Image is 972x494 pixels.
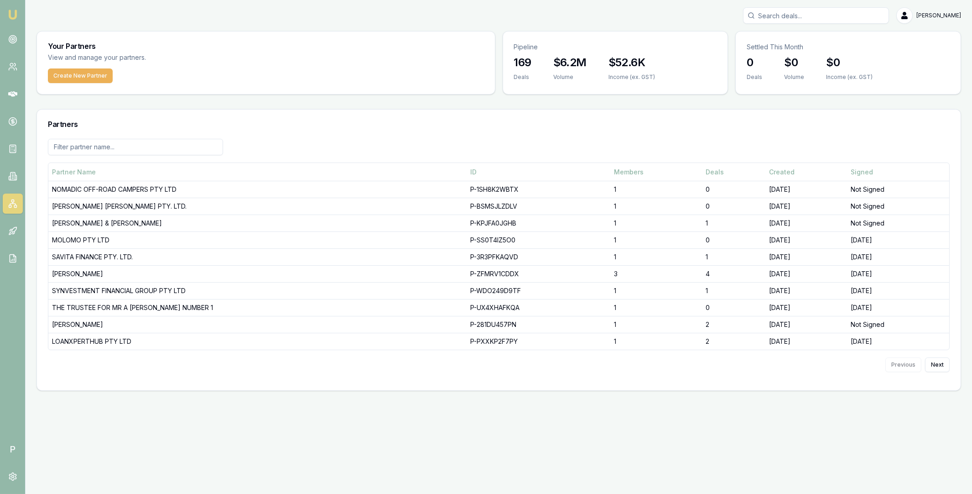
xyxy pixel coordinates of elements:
[470,168,607,177] div: ID
[702,232,765,249] td: 0
[553,55,587,70] h3: $6.2M
[467,215,611,232] td: P-KPJFA0JGHB
[747,42,950,52] p: Settled This Month
[702,333,765,350] td: 2
[467,283,611,300] td: P-WDO249D9TF
[610,300,702,316] td: 1
[766,232,847,249] td: [DATE]
[702,283,765,300] td: 1
[766,198,847,215] td: [DATE]
[784,55,804,70] h3: $0
[48,232,467,249] td: MOLOMO PTY LTD
[766,249,847,266] td: [DATE]
[48,198,467,215] td: [PERSON_NAME] [PERSON_NAME] PTY. LTD.
[766,266,847,283] td: [DATE]
[614,168,698,177] div: Members
[610,266,702,283] td: 3
[610,198,702,215] td: 1
[610,333,702,350] td: 1
[467,232,611,249] td: P-SS0T4IZ5O0
[851,202,946,211] div: Not Signed
[610,232,702,249] td: 1
[702,181,765,198] td: 0
[52,168,463,177] div: Partner Name
[467,333,611,350] td: P-PXXKP2F7PY
[48,121,950,128] h3: Partners
[467,181,611,198] td: P-1SH8K2WBTX
[847,333,949,350] td: [DATE]
[766,215,847,232] td: [DATE]
[916,12,961,19] span: [PERSON_NAME]
[48,215,467,232] td: [PERSON_NAME] & [PERSON_NAME]
[3,439,23,459] span: P
[48,316,467,333] td: [PERSON_NAME]
[610,249,702,266] td: 1
[826,55,873,70] h3: $0
[702,215,765,232] td: 1
[851,219,946,228] div: Not Signed
[702,316,765,333] td: 2
[608,55,655,70] h3: $52.6K
[610,316,702,333] td: 1
[48,266,467,283] td: [PERSON_NAME]
[706,168,762,177] div: Deals
[48,181,467,198] td: NOMADIC OFF-ROAD CAMPERS PTY LTD
[851,185,946,194] div: Not Signed
[514,55,531,70] h3: 169
[743,7,889,24] input: Search deals
[48,300,467,316] td: THE TRUSTEE FOR MR A [PERSON_NAME] NUMBER 1
[467,249,611,266] td: P-3R3PFKAQVD
[851,320,946,329] div: Not Signed
[48,283,467,300] td: SYNVESTMENT FINANCIAL GROUP PTY LTD
[769,168,844,177] div: Created
[610,283,702,300] td: 1
[48,68,113,83] button: Create New Partner
[610,181,702,198] td: 1
[48,249,467,266] td: SAVITA FINANCE PTY. LTD.
[747,74,762,81] div: Deals
[608,74,655,81] div: Income (ex. GST)
[702,249,765,266] td: 1
[925,357,950,372] button: Next
[766,300,847,316] td: [DATE]
[847,300,949,316] td: [DATE]
[48,42,484,50] h3: Your Partners
[610,215,702,232] td: 1
[847,283,949,300] td: [DATE]
[747,55,762,70] h3: 0
[847,232,949,249] td: [DATE]
[766,181,847,198] td: [DATE]
[514,42,717,52] p: Pipeline
[702,300,765,316] td: 0
[467,316,611,333] td: P-281DU457PN
[766,316,847,333] td: [DATE]
[514,74,531,81] div: Deals
[847,249,949,266] td: [DATE]
[851,168,946,177] div: Signed
[702,198,765,215] td: 0
[784,74,804,81] div: Volume
[847,266,949,283] td: [DATE]
[826,74,873,81] div: Income (ex. GST)
[702,266,765,283] td: 4
[48,53,281,63] p: View and manage your partners.
[766,283,847,300] td: [DATE]
[553,74,587,81] div: Volume
[766,333,847,350] td: [DATE]
[467,266,611,283] td: P-ZFMRV1CDDX
[48,333,467,350] td: LOANXPERTHUB PTY LTD
[48,139,223,155] input: Filter partner name...
[467,198,611,215] td: P-BSMSJLZDLV
[7,9,18,20] img: emu-icon-u.png
[467,300,611,316] td: P-UX4XHAFKQA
